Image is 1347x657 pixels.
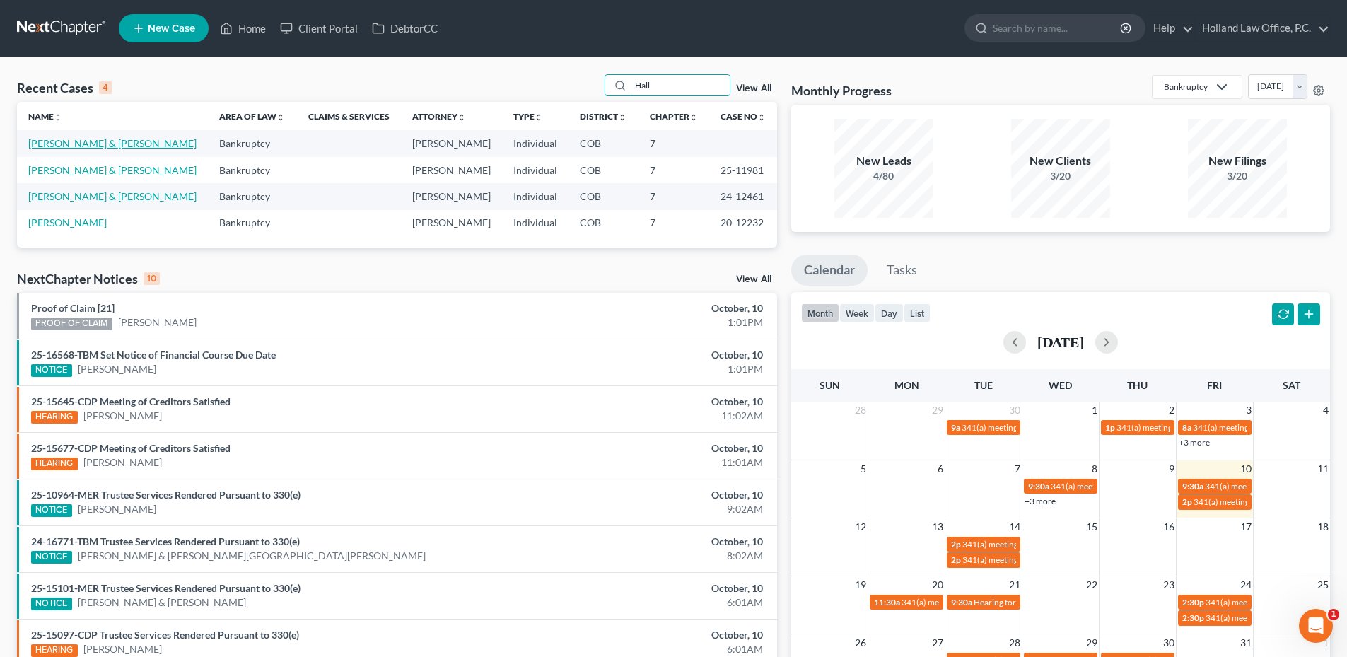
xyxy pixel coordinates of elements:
[213,16,273,41] a: Home
[853,634,868,651] span: 26
[535,113,543,122] i: unfold_more
[874,597,900,607] span: 11:30a
[1162,576,1176,593] span: 23
[31,644,78,657] div: HEARING
[962,539,1174,550] span: 341(a) meeting for [PERSON_NAME] & [PERSON_NAME]
[1164,81,1208,93] div: Bankruptcy
[951,597,972,607] span: 9:30a
[1008,576,1022,593] span: 21
[638,210,709,236] td: 7
[401,210,502,236] td: [PERSON_NAME]
[54,113,62,122] i: unfold_more
[31,629,299,641] a: 25-15097-CDP Trustee Services Rendered Pursuant to 330(e)
[31,504,72,517] div: NOTICE
[839,303,875,322] button: week
[1085,634,1099,651] span: 29
[951,554,961,565] span: 2p
[931,634,945,651] span: 27
[31,442,231,454] a: 25-15677-CDP Meeting of Creditors Satisfied
[974,597,1084,607] span: Hearing for [PERSON_NAME]
[1182,612,1204,623] span: 2:30p
[1116,422,1328,433] span: 341(a) meeting for [PERSON_NAME] & [PERSON_NAME]
[28,190,197,202] a: [PERSON_NAME] & [PERSON_NAME]
[1085,576,1099,593] span: 22
[78,502,156,516] a: [PERSON_NAME]
[1127,379,1148,391] span: Thu
[528,301,763,315] div: October, 10
[31,551,72,564] div: NOTICE
[528,628,763,642] div: October, 10
[1322,402,1330,419] span: 4
[709,183,777,209] td: 24-12461
[904,303,931,322] button: list
[853,518,868,535] span: 12
[791,255,868,286] a: Calendar
[1205,481,1341,492] span: 341(a) meeting for [PERSON_NAME]
[219,111,285,122] a: Area of Lawunfold_more
[78,595,246,610] a: [PERSON_NAME] & [PERSON_NAME]
[83,642,162,656] a: [PERSON_NAME]
[709,157,777,183] td: 25-11981
[1085,518,1099,535] span: 15
[1167,402,1176,419] span: 2
[528,642,763,656] div: 6:01AM
[28,216,107,228] a: [PERSON_NAME]
[528,595,763,610] div: 6:01AM
[208,157,296,183] td: Bankruptcy
[502,183,568,209] td: Individual
[1239,576,1253,593] span: 24
[962,422,1098,433] span: 341(a) meeting for [PERSON_NAME]
[1037,335,1084,349] h2: [DATE]
[83,409,162,423] a: [PERSON_NAME]
[721,111,766,122] a: Case Nounfold_more
[962,554,1099,565] span: 341(a) meeting for [PERSON_NAME]
[1011,169,1110,183] div: 3/20
[791,82,892,99] h3: Monthly Progress
[580,111,626,122] a: Districtunfold_more
[1090,460,1099,477] span: 8
[31,458,78,470] div: HEARING
[1182,496,1192,507] span: 2p
[568,130,638,156] td: COB
[1239,518,1253,535] span: 17
[31,364,72,377] div: NOTICE
[1013,460,1022,477] span: 7
[568,210,638,236] td: COB
[78,549,426,563] a: [PERSON_NAME] & [PERSON_NAME][GEOGRAPHIC_DATA][PERSON_NAME]
[528,455,763,470] div: 11:01AM
[1239,460,1253,477] span: 10
[528,535,763,549] div: October, 10
[902,597,1038,607] span: 341(a) meeting for [PERSON_NAME]
[17,270,160,287] div: NextChapter Notices
[528,502,763,516] div: 9:02AM
[951,422,960,433] span: 9a
[931,402,945,419] span: 29
[118,315,197,330] a: [PERSON_NAME]
[28,111,62,122] a: Nameunfold_more
[568,183,638,209] td: COB
[853,402,868,419] span: 28
[528,315,763,330] div: 1:01PM
[834,169,933,183] div: 4/80
[1244,402,1253,419] span: 3
[528,549,763,563] div: 8:02AM
[1008,518,1022,535] span: 14
[208,210,296,236] td: Bankruptcy
[875,303,904,322] button: day
[1239,634,1253,651] span: 31
[401,183,502,209] td: [PERSON_NAME]
[412,111,466,122] a: Attorneyunfold_more
[834,153,933,169] div: New Leads
[951,539,961,550] span: 2p
[638,183,709,209] td: 7
[1090,402,1099,419] span: 1
[31,598,72,610] div: NOTICE
[276,113,285,122] i: unfold_more
[1206,612,1342,623] span: 341(a) meeting for [PERSON_NAME]
[528,362,763,376] div: 1:01PM
[1182,597,1204,607] span: 2:30p
[528,348,763,362] div: October, 10
[1162,634,1176,651] span: 30
[528,395,763,409] div: October, 10
[502,157,568,183] td: Individual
